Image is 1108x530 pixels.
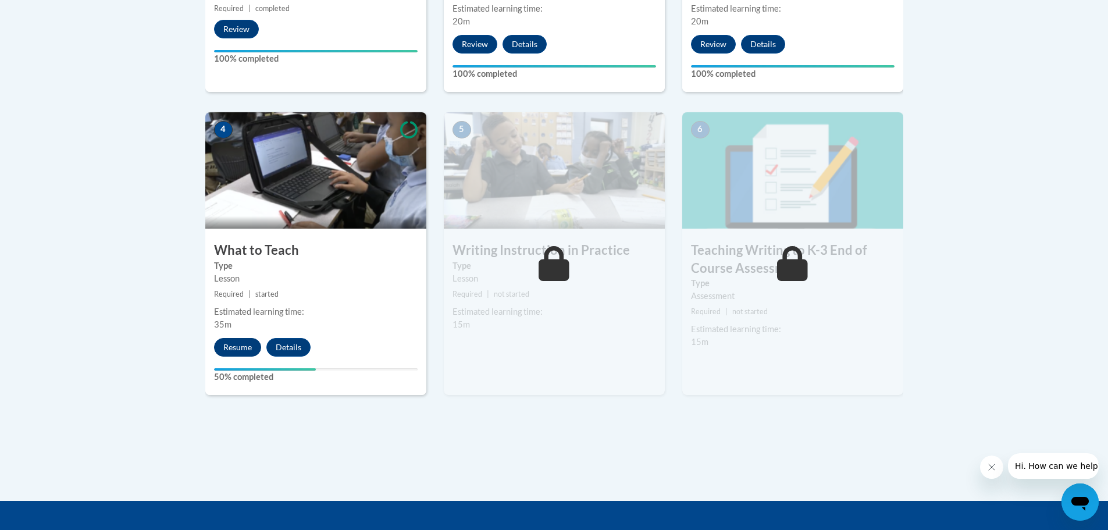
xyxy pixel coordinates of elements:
span: 20m [453,16,470,26]
div: Your progress [214,50,418,52]
button: Details [266,338,311,357]
span: 15m [691,337,708,347]
div: Lesson [453,272,656,285]
h3: Teaching Writing to K-3 End of Course Assessment [682,241,903,278]
span: not started [494,290,529,298]
button: Review [691,35,736,54]
img: Course Image [682,112,903,229]
label: 50% completed [214,371,418,383]
button: Review [214,20,259,38]
div: Your progress [691,65,895,67]
span: | [248,4,251,13]
div: Estimated learning time: [691,2,895,15]
div: Estimated learning time: [453,2,656,15]
div: Estimated learning time: [453,305,656,318]
div: Estimated learning time: [691,323,895,336]
span: completed [255,4,290,13]
label: Type [214,259,418,272]
label: 100% completed [214,52,418,65]
label: Type [691,277,895,290]
span: started [255,290,279,298]
div: Assessment [691,290,895,303]
button: Resume [214,338,261,357]
iframe: Close message [980,456,1003,479]
span: 6 [691,121,710,138]
span: Required [691,307,721,316]
span: | [725,307,728,316]
span: 15m [453,319,470,329]
img: Course Image [205,112,426,229]
label: 100% completed [453,67,656,80]
span: Required [214,4,244,13]
span: 4 [214,121,233,138]
span: | [487,290,489,298]
button: Details [503,35,547,54]
span: | [248,290,251,298]
span: Required [453,290,482,298]
span: Hi. How can we help? [7,8,94,17]
span: not started [732,307,768,316]
img: Course Image [444,112,665,229]
label: Type [453,259,656,272]
div: Your progress [214,368,316,371]
span: 35m [214,319,231,329]
h3: Writing Instruction in Practice [444,241,665,259]
button: Review [453,35,497,54]
span: 20m [691,16,708,26]
div: Lesson [214,272,418,285]
h3: What to Teach [205,241,426,259]
button: Details [741,35,785,54]
span: 5 [453,121,471,138]
div: Your progress [453,65,656,67]
span: Required [214,290,244,298]
label: 100% completed [691,67,895,80]
iframe: Message from company [1008,453,1099,479]
div: Estimated learning time: [214,305,418,318]
iframe: Button to launch messaging window [1061,483,1099,521]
